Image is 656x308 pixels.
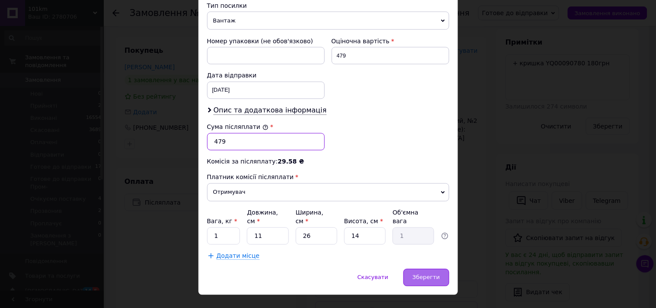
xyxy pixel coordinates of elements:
span: Тип посилки [207,2,247,9]
label: Ширина, см [296,209,323,225]
span: Зберегти [413,274,440,281]
div: Об'ємна вага [393,209,434,226]
span: 29.58 ₴ [278,158,304,165]
span: Опис та додаткова інформація [214,106,327,115]
div: Дата відправки [207,71,325,80]
label: Довжина, см [247,209,278,225]
div: Номер упаковки (не обов'язково) [207,37,325,45]
label: Сума післяплати [207,124,269,131]
div: Оціночна вартість [332,37,449,45]
span: Додати місце [217,253,260,260]
span: Вантаж [207,12,449,30]
span: Отримувач [207,183,449,202]
div: Комісія за післяплату: [207,157,449,166]
span: Скасувати [358,274,388,281]
label: Вага, кг [207,218,237,225]
label: Висота, см [344,218,383,225]
span: Платник комісії післяплати [207,174,294,181]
